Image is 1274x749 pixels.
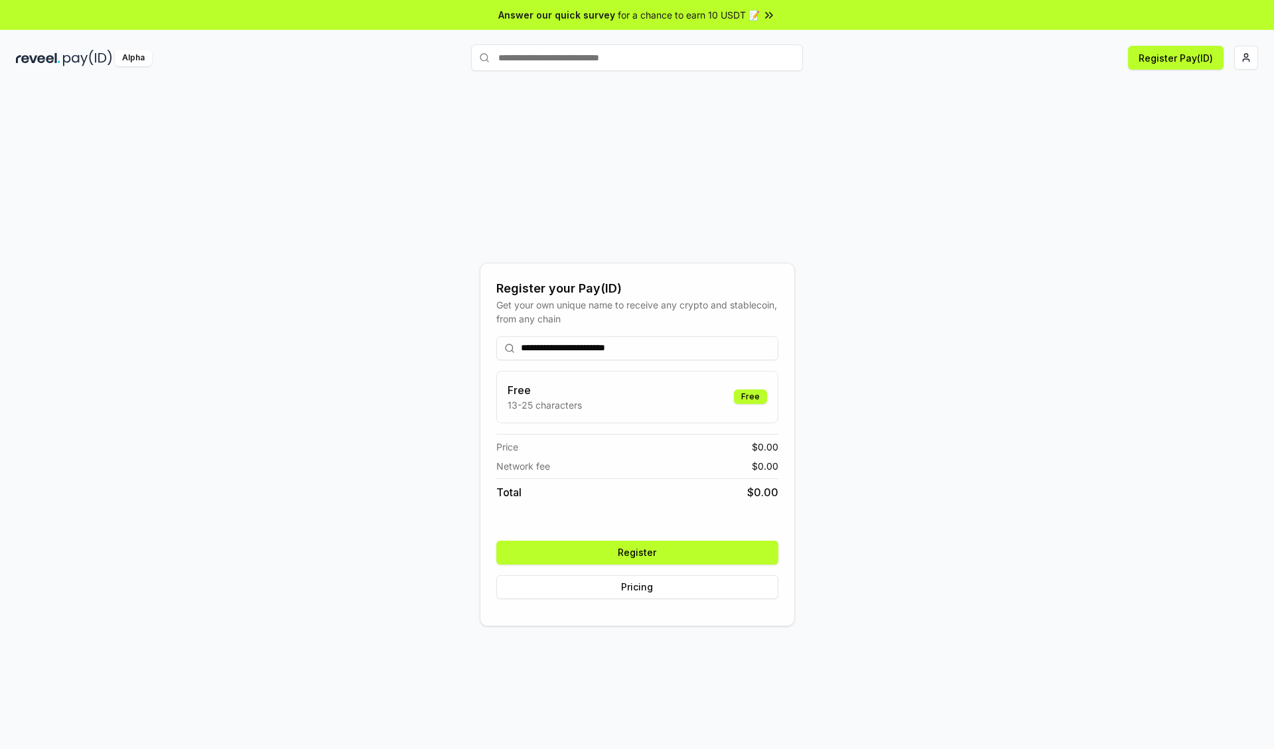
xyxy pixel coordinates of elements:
[496,298,778,326] div: Get your own unique name to receive any crypto and stablecoin, from any chain
[508,398,582,412] p: 13-25 characters
[16,50,60,66] img: reveel_dark
[496,484,522,500] span: Total
[752,459,778,473] span: $ 0.00
[752,440,778,454] span: $ 0.00
[496,440,518,454] span: Price
[1128,46,1224,70] button: Register Pay(ID)
[496,279,778,298] div: Register your Pay(ID)
[498,8,615,22] span: Answer our quick survey
[63,50,112,66] img: pay_id
[496,575,778,599] button: Pricing
[496,541,778,565] button: Register
[618,8,760,22] span: for a chance to earn 10 USDT 📝
[508,382,582,398] h3: Free
[734,389,767,404] div: Free
[115,50,152,66] div: Alpha
[747,484,778,500] span: $ 0.00
[496,459,550,473] span: Network fee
